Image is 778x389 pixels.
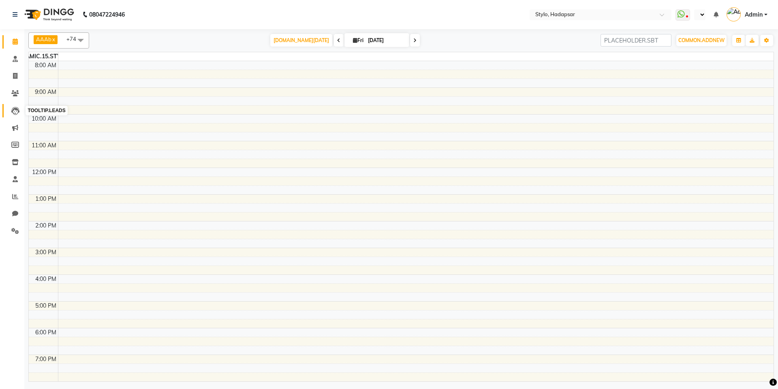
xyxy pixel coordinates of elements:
[34,195,58,203] div: 1:00 PM
[21,3,76,26] img: logo
[33,88,58,96] div: 9:00 AM
[270,34,332,47] span: [DOMAIN_NAME][DATE]
[34,248,58,257] div: 3:00 PM
[36,36,51,43] span: AAAb
[34,302,58,310] div: 5:00 PM
[745,11,763,19] span: Admin
[365,34,406,47] input: 2025-10-03
[678,37,725,43] span: COMMON.ADDNEW
[34,355,58,363] div: 7:00 PM
[33,61,58,70] div: 8:00 AM
[89,3,125,26] b: 08047224946
[351,37,365,43] span: Fri
[30,141,58,150] div: 11:00 AM
[34,328,58,337] div: 6:00 PM
[29,52,58,61] div: DYNAMIC.15.STYLIST
[727,7,741,21] img: Admin
[66,36,82,42] span: +74
[30,115,58,123] div: 10:00 AM
[51,36,55,43] a: x
[34,275,58,283] div: 4:00 PM
[34,221,58,230] div: 2:00 PM
[30,168,58,176] div: 12:00 PM
[26,106,67,115] div: TOOLTIP.LEADS
[601,34,671,47] input: PLACEHOLDER.SBT
[676,35,727,46] button: COMMON.ADDNEW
